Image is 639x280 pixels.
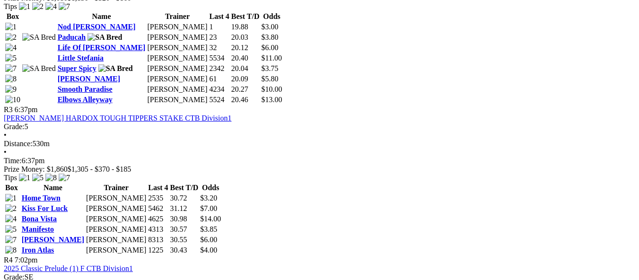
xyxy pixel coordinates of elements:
[231,22,260,32] td: 19.88
[169,225,199,234] td: 30.57
[147,33,208,42] td: [PERSON_NAME]
[209,95,230,105] td: 5524
[57,12,146,21] th: Name
[98,64,133,73] img: SA Bred
[200,236,217,244] span: $6.00
[261,12,283,21] th: Odds
[21,183,85,192] th: Name
[147,64,208,73] td: [PERSON_NAME]
[7,12,19,20] span: Box
[148,183,168,192] th: Last 4
[88,33,122,42] img: SA Bred
[4,174,17,182] span: Tips
[4,114,231,122] a: [PERSON_NAME] HARDOX TOUGH TIPPERS STAKE CTB Division1
[5,225,17,234] img: 5
[4,140,635,148] div: 530m
[169,235,199,245] td: 30.55
[86,183,147,192] th: Trainer
[148,214,168,224] td: 4625
[169,193,199,203] td: 30.72
[200,204,217,212] span: $7.00
[262,75,279,83] span: $5.80
[200,246,217,254] span: $4.00
[5,246,17,254] img: 8
[32,174,44,182] img: 5
[45,174,57,182] img: 8
[4,148,7,156] span: •
[22,194,61,202] a: Home Town
[209,12,230,21] th: Last 4
[200,183,221,192] th: Odds
[5,23,17,31] img: 1
[147,43,208,52] td: [PERSON_NAME]
[4,140,32,148] span: Distance:
[262,85,282,93] span: $10.00
[4,122,635,131] div: 5
[58,75,120,83] a: [PERSON_NAME]
[148,204,168,213] td: 5462
[231,95,260,105] td: 20.46
[148,225,168,234] td: 4313
[19,174,30,182] img: 1
[147,85,208,94] td: [PERSON_NAME]
[262,44,279,52] span: $6.00
[58,54,104,62] a: Little Stefania
[15,256,38,264] span: 7:02pm
[148,235,168,245] td: 8313
[148,193,168,203] td: 2535
[262,33,279,41] span: $3.80
[5,204,17,213] img: 2
[169,245,199,255] td: 30.43
[86,214,147,224] td: [PERSON_NAME]
[5,85,17,94] img: 9
[68,165,131,173] span: $1,305 - $370 - $185
[262,64,279,72] span: $3.75
[19,2,30,11] img: 1
[58,64,96,72] a: Super Spicy
[4,131,7,139] span: •
[58,96,113,104] a: Elbows Alleyway
[200,225,217,233] span: $3.85
[22,64,56,73] img: SA Bred
[209,33,230,42] td: 23
[22,236,84,244] a: [PERSON_NAME]
[147,74,208,84] td: [PERSON_NAME]
[58,44,146,52] a: Life Of [PERSON_NAME]
[5,33,17,42] img: 2
[15,105,38,114] span: 6:37pm
[59,174,70,182] img: 7
[209,74,230,84] td: 61
[86,245,147,255] td: [PERSON_NAME]
[147,95,208,105] td: [PERSON_NAME]
[231,43,260,52] td: 20.12
[169,204,199,213] td: 31.12
[209,22,230,32] td: 1
[231,64,260,73] td: 20.04
[231,12,260,21] th: Best T/D
[148,245,168,255] td: 1225
[4,157,22,165] span: Time:
[169,183,199,192] th: Best T/D
[22,246,54,254] a: Iron Atlas
[58,23,136,31] a: Nod [PERSON_NAME]
[5,54,17,62] img: 5
[22,204,68,212] a: Kiss For Luck
[200,215,221,223] span: $14.00
[4,264,133,272] a: 2025 Classic Prelude (1) F CTB Division1
[5,184,18,192] span: Box
[86,193,147,203] td: [PERSON_NAME]
[32,2,44,11] img: 2
[147,22,208,32] td: [PERSON_NAME]
[86,235,147,245] td: [PERSON_NAME]
[169,214,199,224] td: 30.98
[5,44,17,52] img: 4
[147,12,208,21] th: Trainer
[4,256,13,264] span: R4
[4,2,17,10] span: Tips
[22,33,56,42] img: SA Bred
[58,85,113,93] a: Smooth Paradise
[5,236,17,244] img: 7
[5,215,17,223] img: 4
[231,74,260,84] td: 20.09
[262,96,282,104] span: $13.00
